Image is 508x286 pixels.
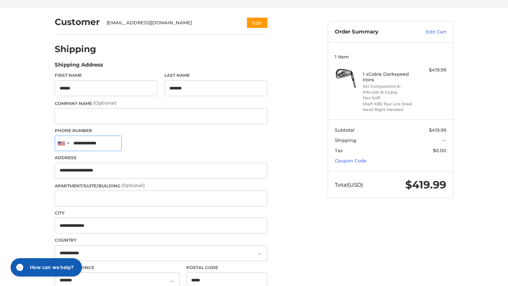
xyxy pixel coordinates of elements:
[93,100,116,106] small: (Optional)
[335,158,367,163] a: Coupon Code
[55,17,100,27] h2: Customer
[335,54,446,60] h3: 1 Item
[335,29,411,36] h3: Order Summary
[55,44,96,55] h2: Shipping
[363,83,417,95] li: Set Composition 6-PW+GW (6 Clubs)
[55,155,267,161] label: Address
[335,127,355,133] span: Subtotal
[107,19,233,26] div: [EMAIL_ADDRESS][DOMAIN_NAME]
[55,210,267,216] label: City
[363,71,417,83] h4: 1 x Cobra Darkspeed Irons
[186,265,267,271] label: Postal Code
[247,18,267,28] button: Edit
[335,148,343,153] span: Tax
[443,137,446,143] span: --
[405,178,446,191] span: $419.99
[55,265,180,271] label: State/Province
[55,61,103,72] legend: Shipping Address
[55,128,267,134] label: Phone Number
[363,107,417,113] li: Hand Right-Handed
[411,29,446,36] a: Edit Cart
[164,72,267,79] label: Last Name
[55,136,71,151] div: United States: +1
[7,256,84,279] iframe: Gorgias live chat messenger
[55,182,267,189] label: Apartment/Suite/Building
[121,182,145,188] small: (Optional)
[363,95,417,101] li: Flex Stiff
[335,137,356,143] span: Shipping
[363,101,417,107] li: Shaft KBS Tour Lite Steel
[55,237,267,243] label: Country
[55,100,267,107] label: Company Name
[55,72,158,79] label: First Name
[335,181,363,188] span: Total (USD)
[433,148,446,153] span: $0.00
[429,127,446,133] span: $419.99
[418,67,446,74] div: $419.99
